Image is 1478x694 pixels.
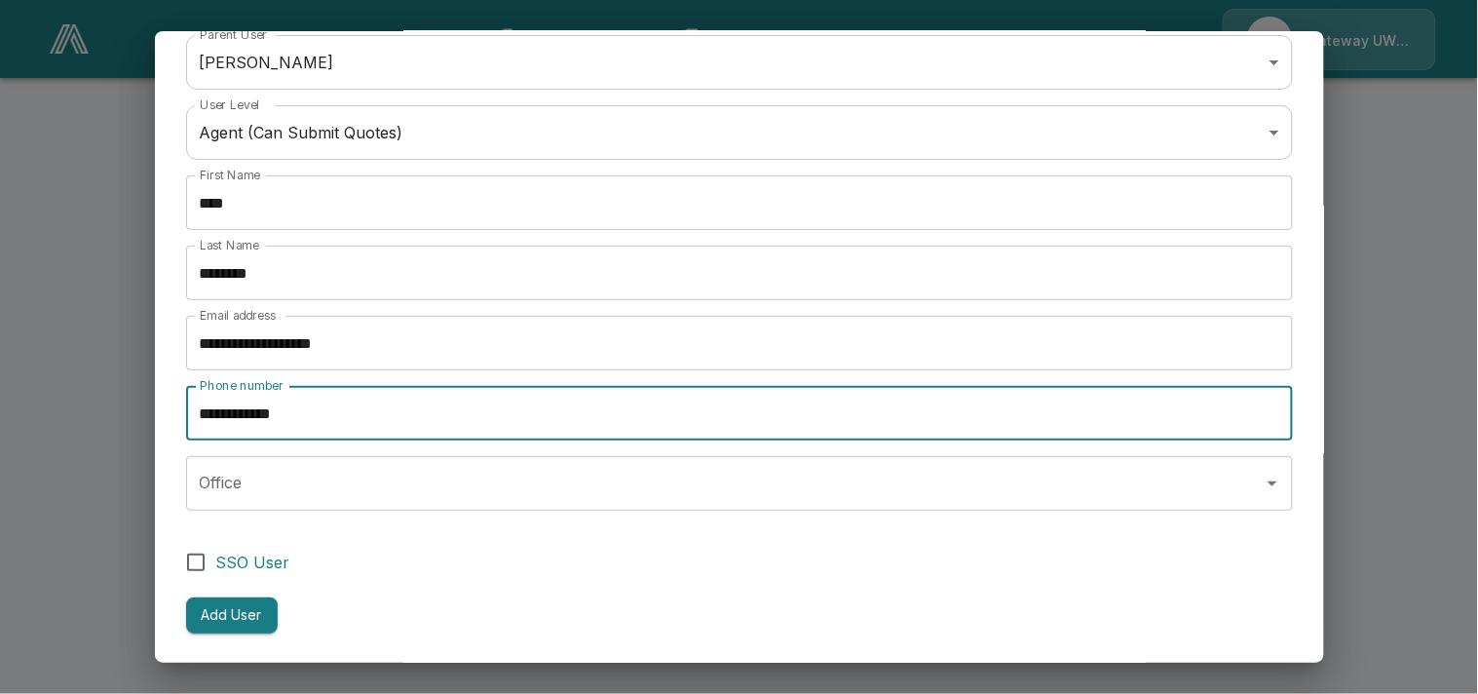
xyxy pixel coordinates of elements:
[186,598,278,634] button: Add User
[216,551,290,574] span: SSO User
[1259,470,1286,497] button: Open
[186,105,1293,160] div: Agent (Can Submit Quotes)
[200,26,268,43] label: Parent User
[186,35,1293,90] div: [PERSON_NAME]
[200,377,284,394] label: Phone number
[200,237,259,253] label: Last Name
[200,167,260,183] label: First Name
[200,307,276,324] label: Email address
[200,96,260,113] label: User Level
